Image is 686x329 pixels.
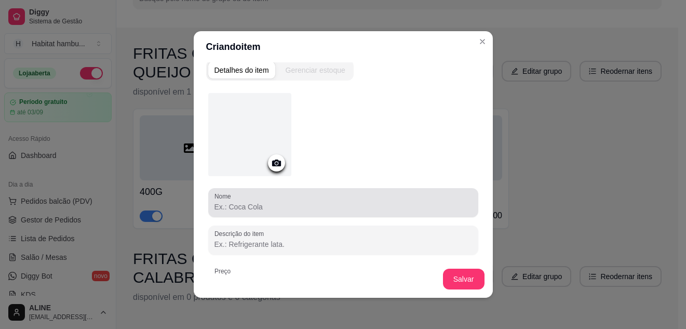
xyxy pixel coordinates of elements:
[214,65,269,75] div: Detalhes do item
[214,267,234,275] label: Preço
[194,31,493,62] header: Criando item
[214,192,235,201] label: Nome
[474,33,491,50] button: Close
[286,65,345,75] div: Gerenciar estoque
[214,202,472,212] input: Nome
[214,229,267,238] label: Descrição do item
[206,60,354,81] div: complement-group
[206,60,480,81] div: complement-group
[443,269,485,289] button: Salvar
[214,239,472,249] input: Descrição do item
